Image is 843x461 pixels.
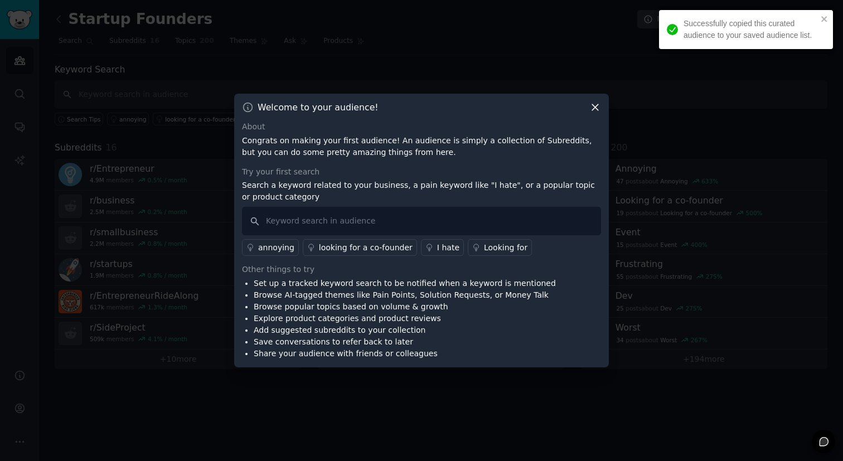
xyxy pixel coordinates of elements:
p: Search a keyword related to your business, a pain keyword like "I hate", or a popular topic or pr... [242,179,601,203]
li: Save conversations to refer back to later [254,336,556,348]
li: Explore product categories and product reviews [254,313,556,324]
button: close [821,14,829,23]
li: Browse popular topics based on volume & growth [254,301,556,313]
p: Congrats on making your first audience! An audience is simply a collection of Subreddits, but you... [242,135,601,158]
li: Browse AI-tagged themes like Pain Points, Solution Requests, or Money Talk [254,289,556,301]
div: looking for a co-founder [319,242,413,254]
div: I hate [437,242,459,254]
div: About [242,121,601,133]
li: Set up a tracked keyword search to be notified when a keyword is mentioned [254,278,556,289]
div: Successfully copied this curated audience to your saved audience list. [684,18,817,41]
div: Other things to try [242,264,601,275]
h3: Welcome to your audience! [258,101,379,113]
div: Looking for [484,242,527,254]
li: Share your audience with friends or colleagues [254,348,556,360]
a: annoying [242,239,299,256]
div: annoying [258,242,294,254]
div: Try your first search [242,166,601,178]
input: Keyword search in audience [242,207,601,235]
a: I hate [421,239,464,256]
li: Add suggested subreddits to your collection [254,324,556,336]
a: looking for a co-founder [303,239,417,256]
a: Looking for [468,239,532,256]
